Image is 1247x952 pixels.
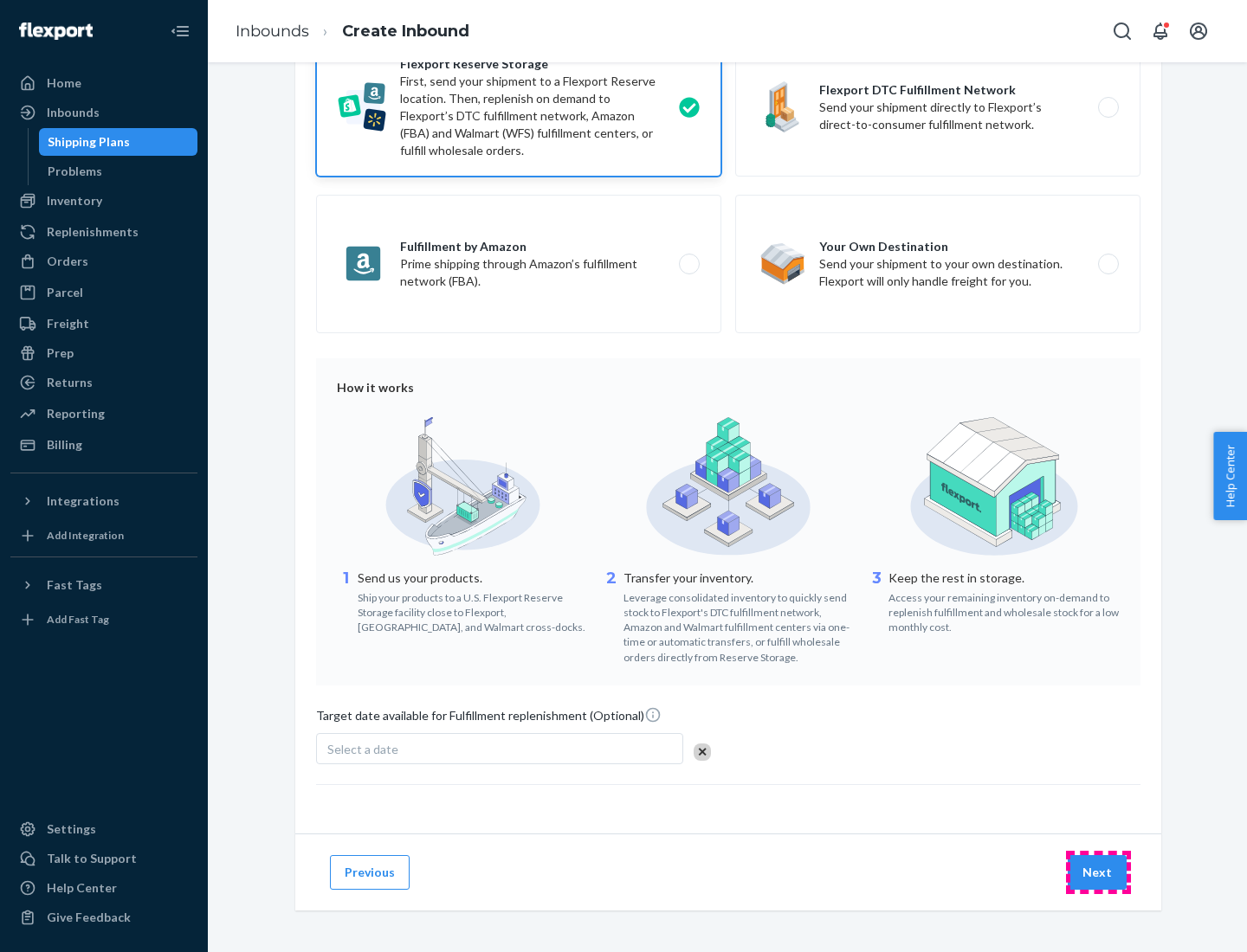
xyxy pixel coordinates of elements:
div: 1 [337,568,354,634]
a: Settings [10,815,197,843]
a: Freight [10,310,197,338]
button: Help Center [1213,432,1247,520]
a: Reporting [10,400,197,428]
a: Shipping Plans [39,128,198,156]
div: Orders [47,253,88,270]
p: Transfer your inventory. [623,569,855,587]
div: Add Fast Tag [47,612,109,627]
p: Send us your products. [358,569,589,587]
a: Add Integration [10,522,197,550]
a: Home [10,69,197,97]
a: Billing [10,431,197,459]
button: Close Navigation [163,14,197,48]
div: Inventory [47,192,102,209]
div: Freight [47,315,89,332]
button: Open notifications [1143,14,1178,48]
div: Settings [47,820,96,838]
button: Give Feedback [10,904,197,931]
div: Access your remaining inventory on-demand to replenish fulfillment and wholesale stock for a low ... [888,587,1120,634]
div: 2 [603,568,620,665]
div: Ship your products to a U.S. Flexport Reserve Storage facility close to Flexport, [GEOGRAPHIC_DAT... [358,587,589,634]
a: Inventory [10,187,197,215]
div: Talk to Support [47,850,137,867]
span: Target date available for Fulfillment replenishment (Optional) [316,706,662,731]
div: Help Center [47,879,117,897]
a: Create Inbound [342,22,469,41]
a: Replenishments [10,218,197,246]
div: Integrations [47,492,120,510]
a: Inbounds [236,22,309,41]
div: Shipping Plans [48,133,130,151]
button: Open Search Box [1105,14,1140,48]
div: Leverage consolidated inventory to quickly send stock to Flexport's DTC fulfillment network, Amaz... [623,587,855,665]
img: Flexport logo [19,23,93,40]
div: Billing [47,436,82,453]
button: Integrations [10,487,197,515]
p: Keep the rest in storage. [888,569,1120,587]
ol: breadcrumbs [222,6,483,57]
button: Previous [330,855,410,890]
div: How it works [337,379,1120,396]
div: Give Feedback [47,909,131,926]
div: Inbounds [47,104,100,121]
a: Inbounds [10,99,197,126]
div: Parcel [47,284,83,301]
button: Next [1068,855,1127,890]
a: Talk to Support [10,845,197,872]
a: Problems [39,158,198,185]
div: Add Integration [47,528,124,543]
div: Fast Tags [47,576,102,594]
a: Add Fast Tag [10,606,197,634]
div: Reporting [47,405,105,422]
div: Prep [47,344,74,362]
a: Parcel [10,279,197,306]
div: Replenishments [47,223,139,241]
a: Help Center [10,874,197,902]
div: 3 [868,568,885,634]
span: Select a date [327,742,398,756]
button: Open account menu [1181,14,1216,48]
a: Orders [10,248,197,275]
div: Returns [47,374,93,391]
a: Returns [10,369,197,396]
a: Prep [10,339,197,367]
div: Home [47,74,81,92]
div: Problems [48,163,102,180]
button: Fast Tags [10,571,197,599]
